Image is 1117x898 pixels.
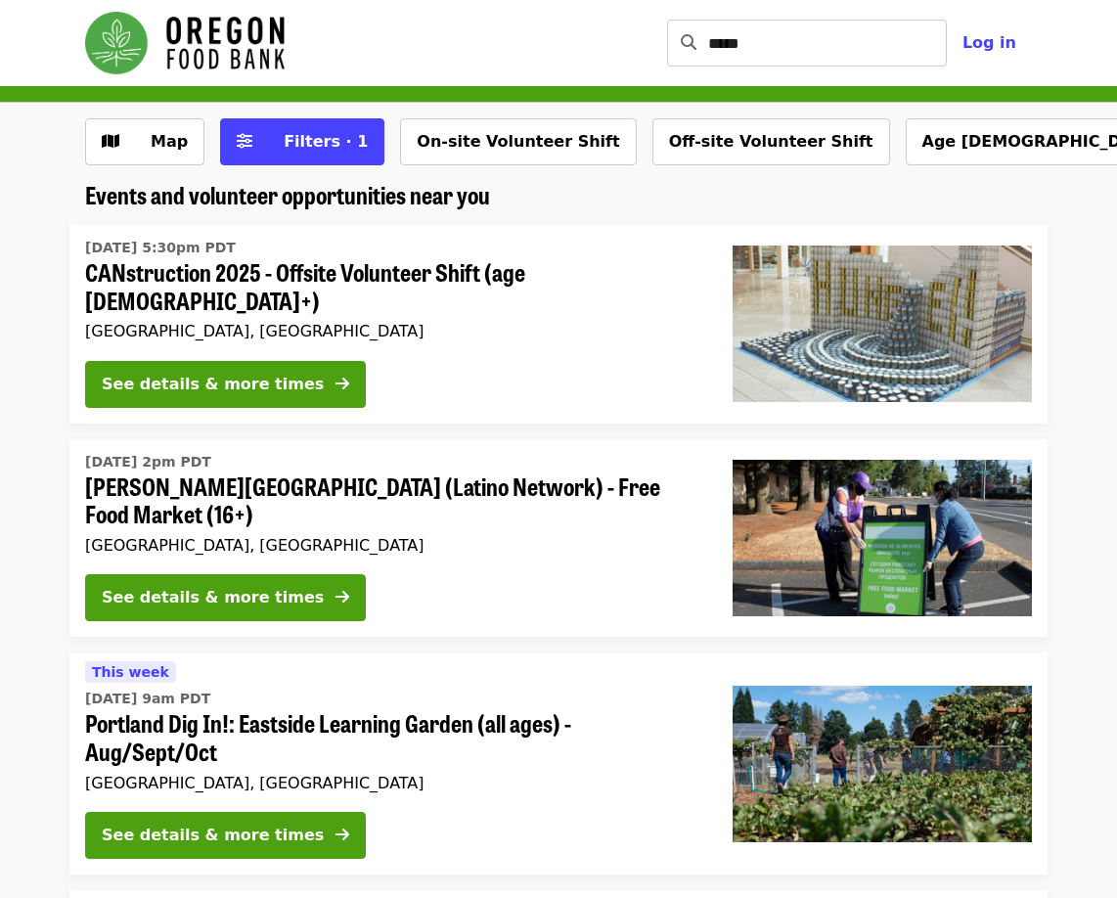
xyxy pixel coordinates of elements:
img: Portland Dig In!: Eastside Learning Garden (all ages) - Aug/Sept/Oct organized by Oregon Food Bank [733,686,1032,842]
i: arrow-right icon [335,588,349,606]
i: map icon [102,132,119,151]
i: sliders-h icon [237,132,252,151]
i: arrow-right icon [335,826,349,844]
input: Search [708,20,947,67]
span: Filters · 1 [284,132,368,151]
i: search icon [681,33,696,52]
span: Portland Dig In!: Eastside Learning Garden (all ages) - Aug/Sept/Oct [85,709,701,766]
img: Rigler Elementary School (Latino Network) - Free Food Market (16+) organized by Oregon Food Bank [733,460,1032,616]
span: This week [92,664,169,680]
div: [GEOGRAPHIC_DATA], [GEOGRAPHIC_DATA] [85,774,701,792]
span: CANstruction 2025 - Offsite Volunteer Shift (age [DEMOGRAPHIC_DATA]+) [85,258,701,315]
button: Filters (1 selected) [220,118,384,165]
button: Log in [947,23,1032,63]
div: [GEOGRAPHIC_DATA], [GEOGRAPHIC_DATA] [85,322,701,340]
time: [DATE] 5:30pm PDT [85,238,236,258]
span: Map [151,132,188,151]
div: See details & more times [102,824,324,847]
button: See details & more times [85,812,366,859]
i: arrow-right icon [335,375,349,393]
button: Off-site Volunteer Shift [652,118,890,165]
button: See details & more times [85,361,366,408]
a: See details for "Rigler Elementary School (Latino Network) - Free Food Market (16+)" [69,439,1048,638]
a: See details for "Portland Dig In!: Eastside Learning Garden (all ages) - Aug/Sept/Oct" [69,652,1048,875]
img: Oregon Food Bank - Home [85,12,285,74]
span: Events and volunteer opportunities near you [85,177,490,211]
button: See details & more times [85,574,366,621]
div: See details & more times [102,586,324,609]
div: See details & more times [102,373,324,396]
a: See details for "CANstruction 2025 - Offsite Volunteer Shift (age 16+)" [69,225,1048,424]
img: CANstruction 2025 - Offsite Volunteer Shift (age 16+) organized by Oregon Food Bank [733,246,1032,402]
button: Show map view [85,118,204,165]
span: [PERSON_NAME][GEOGRAPHIC_DATA] (Latino Network) - Free Food Market (16+) [85,472,701,529]
time: [DATE] 2pm PDT [85,452,211,472]
div: [GEOGRAPHIC_DATA], [GEOGRAPHIC_DATA] [85,536,701,555]
time: [DATE] 9am PDT [85,689,210,709]
span: Log in [962,33,1016,52]
button: On-site Volunteer Shift [400,118,636,165]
